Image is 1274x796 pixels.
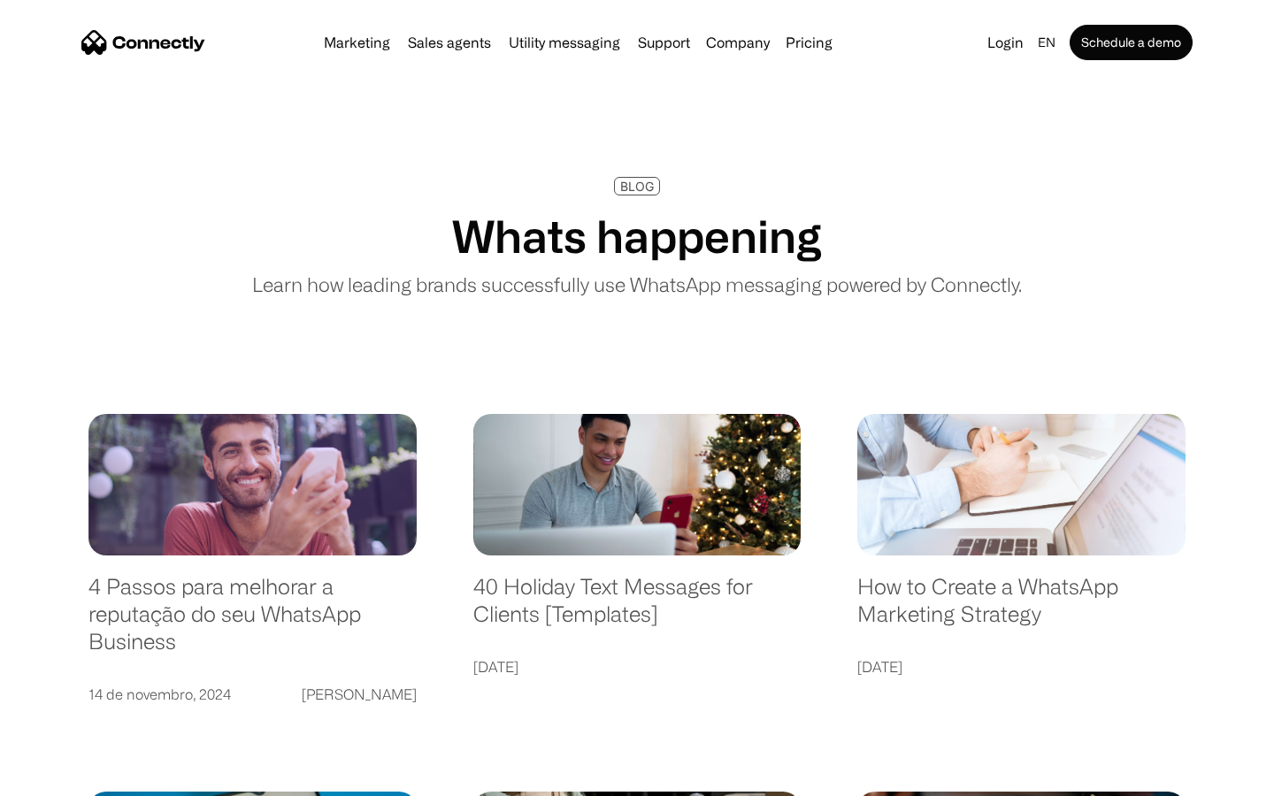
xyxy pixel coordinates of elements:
div: [DATE] [473,654,518,679]
div: [DATE] [857,654,902,679]
a: Sales agents [401,35,498,50]
a: Schedule a demo [1070,25,1193,60]
a: Marketing [317,35,397,50]
aside: Language selected: English [18,765,106,790]
a: 4 Passos para melhorar a reputação do seu WhatsApp Business [88,573,417,672]
a: 40 Holiday Text Messages for Clients [Templates] [473,573,802,645]
div: [PERSON_NAME] [302,682,417,707]
a: Utility messaging [502,35,627,50]
div: en [1038,30,1055,55]
a: Pricing [779,35,840,50]
div: Company [706,30,770,55]
h1: Whats happening [452,210,822,263]
a: Login [980,30,1031,55]
div: 14 de novembro, 2024 [88,682,231,707]
p: Learn how leading brands successfully use WhatsApp messaging powered by Connectly. [252,270,1022,299]
ul: Language list [35,765,106,790]
div: BLOG [620,180,654,193]
a: How to Create a WhatsApp Marketing Strategy [857,573,1186,645]
a: Support [631,35,697,50]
